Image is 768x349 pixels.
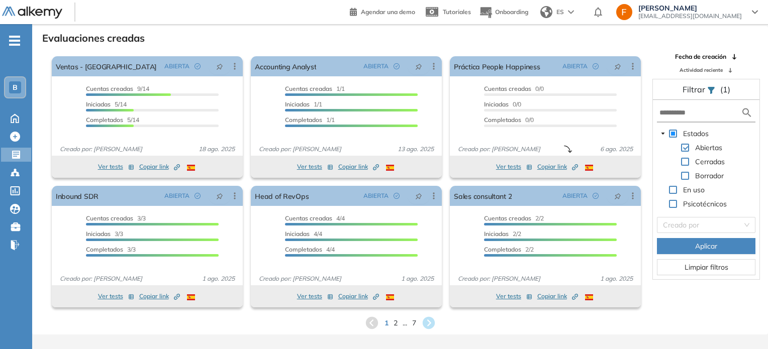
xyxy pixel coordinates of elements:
span: check-circle [195,63,201,69]
span: Completados [285,116,322,124]
span: ABIERTA [562,62,588,71]
span: Cuentas creadas [86,214,133,222]
img: ESP [386,165,394,171]
span: Borrador [695,171,724,180]
span: Copiar link [338,162,379,171]
span: Creado por: [PERSON_NAME] [454,274,544,283]
span: Fecha de creación [675,52,726,61]
button: Copiar link [338,161,379,173]
i: - [9,40,20,42]
span: 9/14 [86,85,149,92]
span: Copiar link [139,292,180,301]
span: Abiertas [693,142,724,154]
span: 2/2 [484,230,521,238]
img: world [540,6,552,18]
span: 4/4 [285,214,345,222]
a: Head of RevOps [255,186,309,206]
span: caret-down [660,131,665,136]
button: Ver tests [496,161,532,173]
a: Práctica People Happiness [454,56,540,76]
span: check-circle [593,63,599,69]
a: Agendar una demo [350,5,415,17]
button: Ver tests [98,290,134,302]
span: 2/2 [484,246,534,253]
span: Agendar una demo [361,8,415,16]
span: 3/3 [86,246,136,253]
span: ES [556,8,564,17]
span: En uso [681,184,707,196]
span: Cuentas creadas [285,214,332,222]
span: En uso [683,185,705,194]
span: Iniciadas [86,100,111,108]
span: 1 [385,318,389,328]
span: [EMAIL_ADDRESS][DOMAIN_NAME] [638,12,742,20]
span: pushpin [415,62,422,70]
span: Psicotécnicos [681,198,729,210]
span: ABIERTA [562,191,588,200]
button: Ver tests [496,290,532,302]
div: Widget de chat [588,233,768,349]
img: ESP [386,294,394,300]
span: 0/0 [484,116,534,124]
span: 5/14 [86,116,139,124]
span: 2/2 [484,214,544,222]
span: 3/3 [86,214,146,222]
span: Abiertas [695,143,722,152]
iframe: Chat Widget [588,233,768,349]
span: Estados [681,128,711,140]
span: 2 [394,318,398,328]
span: 0/0 [484,100,521,108]
span: Cuentas creadas [484,214,531,222]
span: ABIERTA [363,62,389,71]
span: Creado por: [PERSON_NAME] [255,145,345,154]
span: Psicotécnicos [683,199,727,208]
span: Tutoriales [443,8,471,16]
span: [PERSON_NAME] [638,4,742,12]
span: Completados [285,246,322,253]
span: check-circle [195,193,201,199]
button: pushpin [408,58,430,74]
img: search icon [741,106,753,119]
span: Iniciadas [484,100,509,108]
a: Ventas - [GEOGRAPHIC_DATA] [56,56,157,76]
img: ESP [585,294,593,300]
span: (1) [720,83,730,95]
span: Completados [86,246,123,253]
button: Ver tests [98,161,134,173]
span: Cuentas creadas [285,85,332,92]
span: 4/4 [285,246,335,253]
span: Copiar link [139,162,180,171]
span: check-circle [394,63,400,69]
span: Actividad reciente [680,66,723,74]
button: Copiar link [338,290,379,302]
span: ABIERTA [363,191,389,200]
button: Copiar link [139,290,180,302]
button: Copiar link [537,290,578,302]
span: Borrador [693,170,726,182]
span: Cuentas creadas [86,85,133,92]
span: Cerradas [693,156,727,168]
span: Completados [484,116,521,124]
span: Completados [484,246,521,253]
span: pushpin [614,192,621,200]
button: Copiar link [139,161,180,173]
span: Onboarding [495,8,528,16]
span: 1/1 [285,116,335,124]
span: B [13,83,18,91]
span: check-circle [593,193,599,199]
span: Creado por: [PERSON_NAME] [454,145,544,154]
button: Copiar link [537,161,578,173]
span: 18 ago. 2025 [195,145,239,154]
span: Completados [86,116,123,124]
span: Filtrar [683,84,707,94]
img: ESP [187,165,195,171]
button: pushpin [209,188,231,204]
button: pushpin [607,188,629,204]
span: Copiar link [537,162,578,171]
img: Logo [2,7,62,19]
span: 13 ago. 2025 [394,145,438,154]
span: Copiar link [338,292,379,301]
span: Cuentas creadas [484,85,531,92]
span: 1 ago. 2025 [397,274,438,283]
h3: Evaluaciones creadas [42,32,145,44]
